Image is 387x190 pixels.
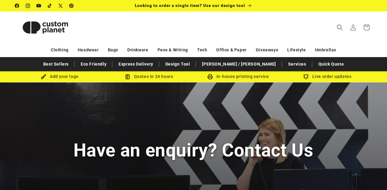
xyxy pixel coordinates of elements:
[40,59,72,69] a: Best Sellers
[108,45,118,55] a: Bags
[162,59,193,69] a: Design Tool
[283,73,372,80] div: Live order updates
[315,45,336,55] a: Umbrellas
[15,14,76,41] img: Custom Planet
[216,45,246,55] a: Office & Paper
[115,59,156,69] a: Express Delivery
[193,73,283,80] div: In-house printing service
[315,59,347,69] a: Quick Quote
[125,74,130,79] img: Order Updates Icon
[15,73,104,80] div: Add your logo
[197,45,207,55] a: Tech
[333,21,346,34] summary: Search
[303,74,309,79] img: Order updates
[207,74,213,79] img: In-house printing
[13,11,78,43] a: Custom Planet
[285,59,309,69] a: Services
[127,45,148,55] a: Drinkware
[78,59,109,69] a: Eco Friendly
[135,3,245,8] span: Looking to order a single item? Use our design tool
[104,73,193,80] div: Quotes in 24 hours
[73,139,313,162] h1: Have an enquiry? Contact Us
[78,45,99,55] a: Headwear
[287,45,306,55] a: Lifestyle
[256,45,278,55] a: Giveaways
[51,45,69,55] a: Clothing
[199,59,279,69] a: [PERSON_NAME] / [PERSON_NAME]
[158,45,188,55] a: Pens & Writing
[41,74,46,79] img: Brush Icon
